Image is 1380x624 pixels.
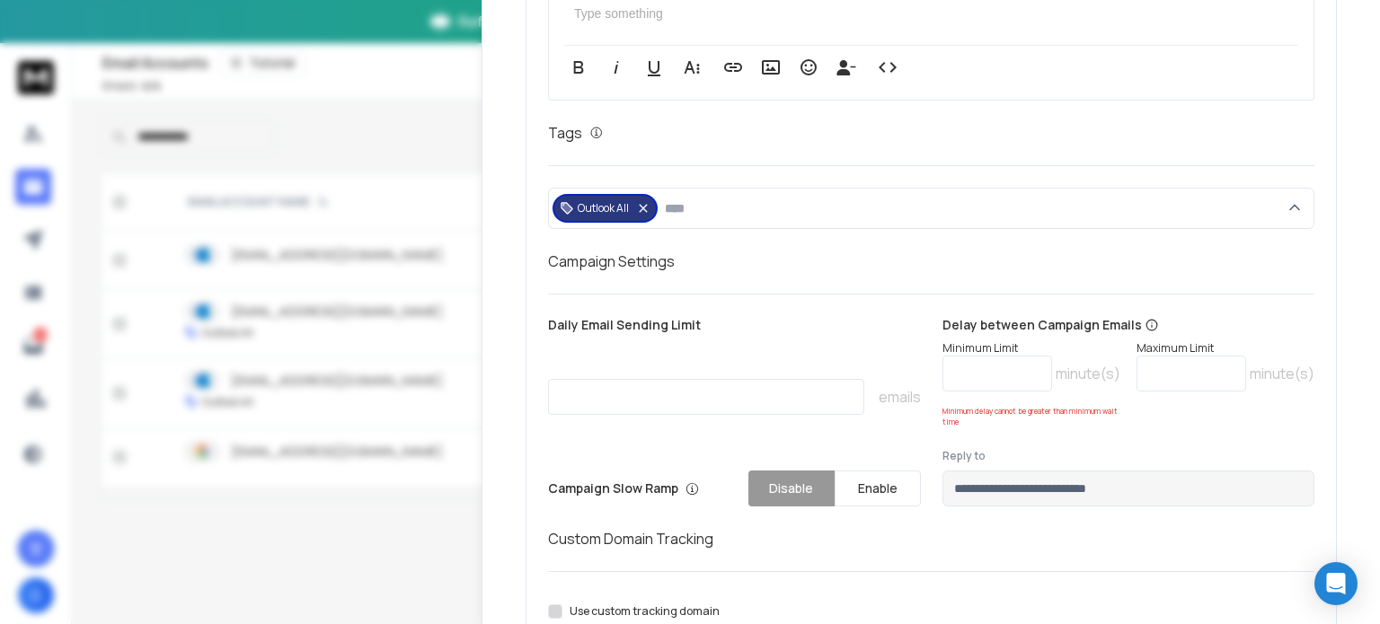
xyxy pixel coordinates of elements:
h1: Custom Domain Tracking [548,528,1314,549]
p: Minimum Limit [942,341,1130,356]
button: Italic (Ctrl+I) [599,49,633,85]
p: Maximum Limit [1137,341,1314,356]
p: Daily Email Sending Limit [548,316,921,359]
h1: Tags [548,122,582,144]
label: Reply to [942,449,1315,463]
p: Delay between Campaign Emails [942,316,1315,334]
p: Outlook All [578,201,629,215]
div: Open Intercom Messenger [1314,562,1358,605]
p: Minimum delay cannot be greater than minimum wait time [942,406,1130,427]
p: Campaign Slow Ramp [548,479,699,497]
p: minute(s) [1250,363,1314,384]
button: Bold (Ctrl+B) [562,49,596,85]
p: emails [879,386,921,408]
button: Code View [871,49,905,85]
button: Disable [748,470,835,506]
button: Insert Unsubscribe Link [829,49,863,85]
button: Insert Link (Ctrl+K) [716,49,750,85]
button: Insert Image (Ctrl+P) [754,49,788,85]
h1: Campaign Settings [548,250,1314,272]
p: minute(s) [1056,363,1120,384]
button: More Text [675,49,709,85]
button: Enable [835,470,921,506]
label: Use custom tracking domain [570,604,720,619]
button: Emoticons [792,49,826,85]
button: Underline (Ctrl+U) [637,49,671,85]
